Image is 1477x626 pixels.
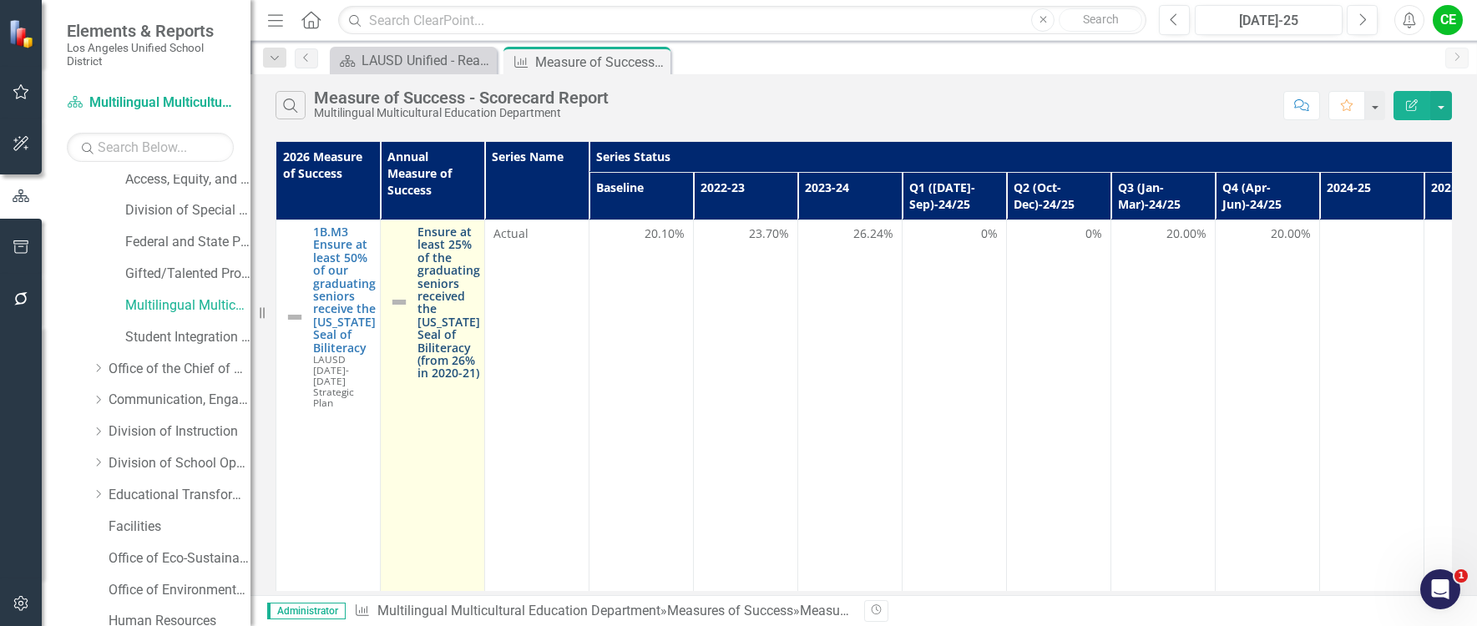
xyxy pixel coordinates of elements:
[377,603,660,618] a: Multilingual Multicultural Education Department
[125,233,250,252] a: Federal and State Programs
[67,21,234,41] span: Elements & Reports
[109,549,250,568] a: Office of Eco-Sustainability
[417,225,480,380] a: Ensure at least 25% of the graduating seniors received the [US_STATE] Seal of Biliteracy (from 26...
[67,41,234,68] small: Los Angeles Unified School District
[67,133,234,162] input: Search Below...
[749,225,789,242] span: 23.70%
[314,88,609,107] div: Measure of Success - Scorecard Report
[1059,8,1142,32] button: Search
[1083,13,1119,26] span: Search
[800,603,1030,618] div: Measure of Success - Scorecard Report
[389,292,409,312] img: Not Defined
[125,170,250,189] a: Access, Equity, and Acceleration
[313,225,376,354] a: 1B.M3 Ensure at least 50% of our graduating seniors receive the [US_STATE] Seal of Biliteracy
[313,352,354,409] span: LAUSD [DATE]-[DATE] Strategic Plan
[1201,11,1337,31] div: [DATE]-25
[535,52,666,73] div: Measure of Success - Scorecard Report
[338,6,1146,35] input: Search ClearPoint...
[285,307,305,327] img: Not Defined
[267,603,346,619] span: Administrator
[1166,225,1206,242] span: 20.00%
[125,296,250,316] a: Multilingual Multicultural Education Department
[125,265,250,284] a: Gifted/Talented Programs
[1433,5,1463,35] button: CE
[334,50,493,71] a: LAUSD Unified - Ready for the World
[109,581,250,600] a: Office of Environmental Health and Safety
[1454,569,1468,583] span: 1
[853,225,893,242] span: 26.24%
[109,422,250,442] a: Division of Instruction
[362,50,493,71] div: LAUSD Unified - Ready for the World
[1195,5,1343,35] button: [DATE]-25
[1085,225,1102,242] span: 0%
[1420,569,1460,609] iframe: Intercom live chat
[125,201,250,220] a: Division of Special Education
[109,454,250,473] a: Division of School Operations
[314,107,609,119] div: Multilingual Multicultural Education Department
[67,93,234,113] a: Multilingual Multicultural Education Department
[354,602,852,621] div: » »
[109,517,250,537] a: Facilities
[645,225,685,242] span: 20.10%
[1271,225,1311,242] span: 20.00%
[125,328,250,347] a: Student Integration Services
[8,19,38,48] img: ClearPoint Strategy
[981,225,998,242] span: 0%
[109,360,250,379] a: Office of the Chief of Staff
[493,225,580,242] span: Actual
[667,603,793,618] a: Measures of Success
[109,391,250,410] a: Communication, Engagement & Collaboration
[109,486,250,505] a: Educational Transformation Office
